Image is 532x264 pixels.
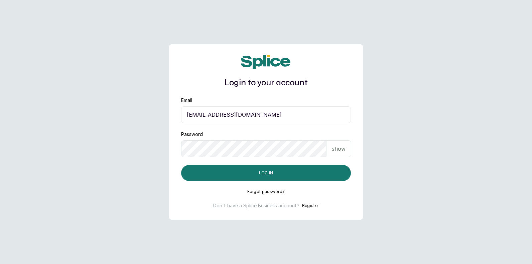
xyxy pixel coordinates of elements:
p: show [332,145,346,153]
label: Email [181,97,192,104]
label: Password [181,131,203,138]
p: Don't have a Splice Business account? [213,202,299,209]
button: Forgot password? [247,189,285,194]
h1: Login to your account [181,77,351,89]
button: Register [302,202,319,209]
button: Log in [181,165,351,181]
input: email@acme.com [181,106,351,123]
